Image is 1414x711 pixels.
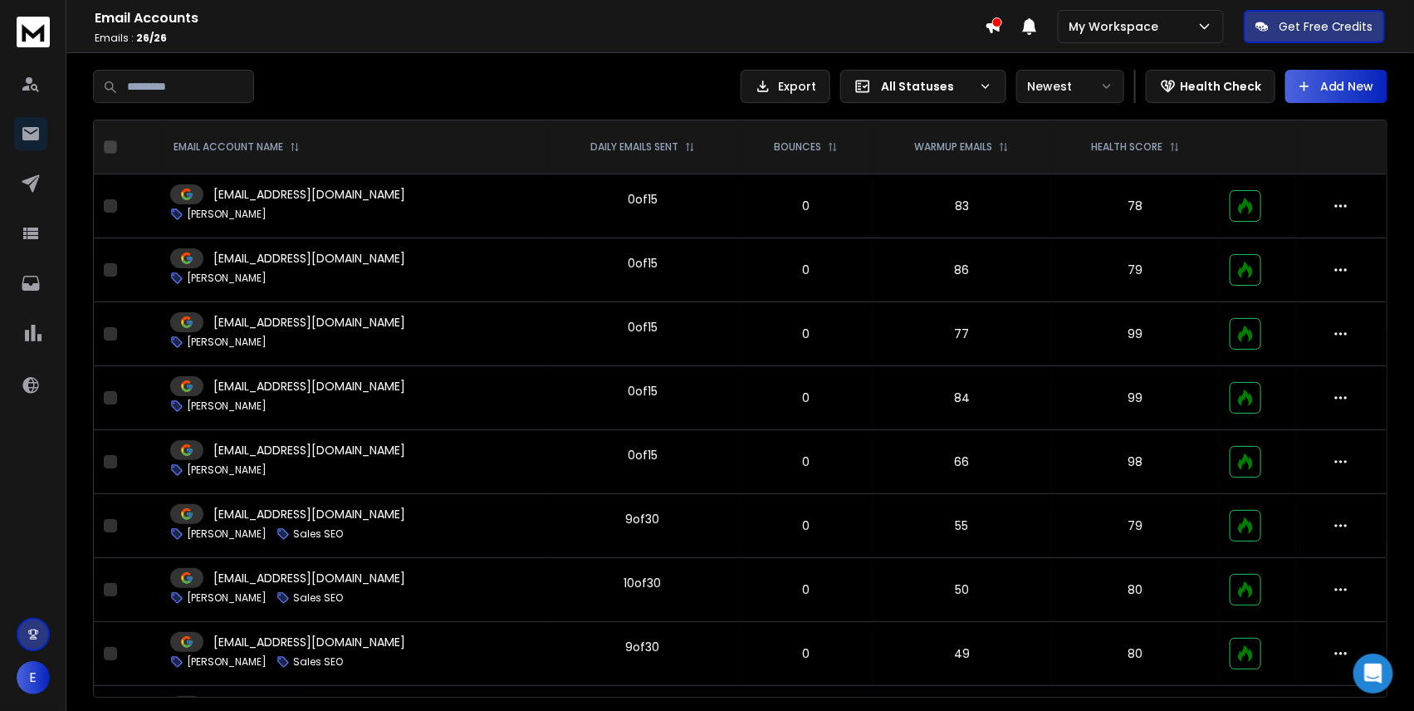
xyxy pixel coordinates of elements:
[749,517,863,534] p: 0
[17,661,50,694] button: E
[1180,78,1261,95] p: Health Check
[914,140,992,154] p: WARMUP EMAILS
[624,575,661,591] div: 10 of 30
[187,272,267,285] p: [PERSON_NAME]
[628,319,658,336] div: 0 of 15
[17,17,50,47] img: logo
[187,655,267,669] p: [PERSON_NAME]
[873,302,1051,366] td: 77
[293,527,343,541] p: Sales SEO
[749,326,863,342] p: 0
[749,198,863,214] p: 0
[1051,366,1220,430] td: 99
[213,378,405,395] p: [EMAIL_ADDRESS][DOMAIN_NAME]
[741,70,830,103] button: Export
[187,527,267,541] p: [PERSON_NAME]
[873,622,1051,686] td: 49
[213,442,405,458] p: [EMAIL_ADDRESS][DOMAIN_NAME]
[213,506,405,522] p: [EMAIL_ADDRESS][DOMAIN_NAME]
[749,390,863,406] p: 0
[174,140,300,154] div: EMAIL ACCOUNT NAME
[873,174,1051,238] td: 83
[1016,70,1124,103] button: Newest
[95,32,985,45] p: Emails :
[1279,18,1373,35] p: Get Free Credits
[136,31,167,45] span: 26 / 26
[1051,558,1220,622] td: 80
[213,634,405,650] p: [EMAIL_ADDRESS][DOMAIN_NAME]
[293,655,343,669] p: Sales SEO
[1244,10,1385,43] button: Get Free Credits
[1051,494,1220,558] td: 79
[628,191,658,208] div: 0 of 15
[95,8,985,28] h1: Email Accounts
[625,511,659,527] div: 9 of 30
[1051,622,1220,686] td: 80
[187,400,267,413] p: [PERSON_NAME]
[628,383,658,400] div: 0 of 15
[187,591,267,605] p: [PERSON_NAME]
[749,581,863,598] p: 0
[213,570,405,586] p: [EMAIL_ADDRESS][DOMAIN_NAME]
[1069,18,1165,35] p: My Workspace
[1092,140,1163,154] p: HEALTH SCORE
[1051,238,1220,302] td: 79
[293,591,343,605] p: Sales SEO
[187,336,267,349] p: [PERSON_NAME]
[1051,430,1220,494] td: 98
[749,645,863,662] p: 0
[749,262,863,278] p: 0
[873,494,1051,558] td: 55
[774,140,821,154] p: BOUNCES
[1353,654,1393,694] div: Open Intercom Messenger
[873,430,1051,494] td: 66
[625,639,659,655] div: 9 of 30
[1051,302,1220,366] td: 99
[749,454,863,470] p: 0
[1146,70,1275,103] button: Health Check
[1051,174,1220,238] td: 78
[873,366,1051,430] td: 84
[213,314,405,331] p: [EMAIL_ADDRESS][DOMAIN_NAME]
[590,140,678,154] p: DAILY EMAILS SENT
[213,186,405,203] p: [EMAIL_ADDRESS][DOMAIN_NAME]
[873,238,1051,302] td: 86
[628,255,658,272] div: 0 of 15
[628,447,658,463] div: 0 of 15
[187,463,267,477] p: [PERSON_NAME]
[187,208,267,221] p: [PERSON_NAME]
[881,78,972,95] p: All Statuses
[1285,70,1387,103] button: Add New
[213,250,405,267] p: [EMAIL_ADDRESS][DOMAIN_NAME]
[873,558,1051,622] td: 50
